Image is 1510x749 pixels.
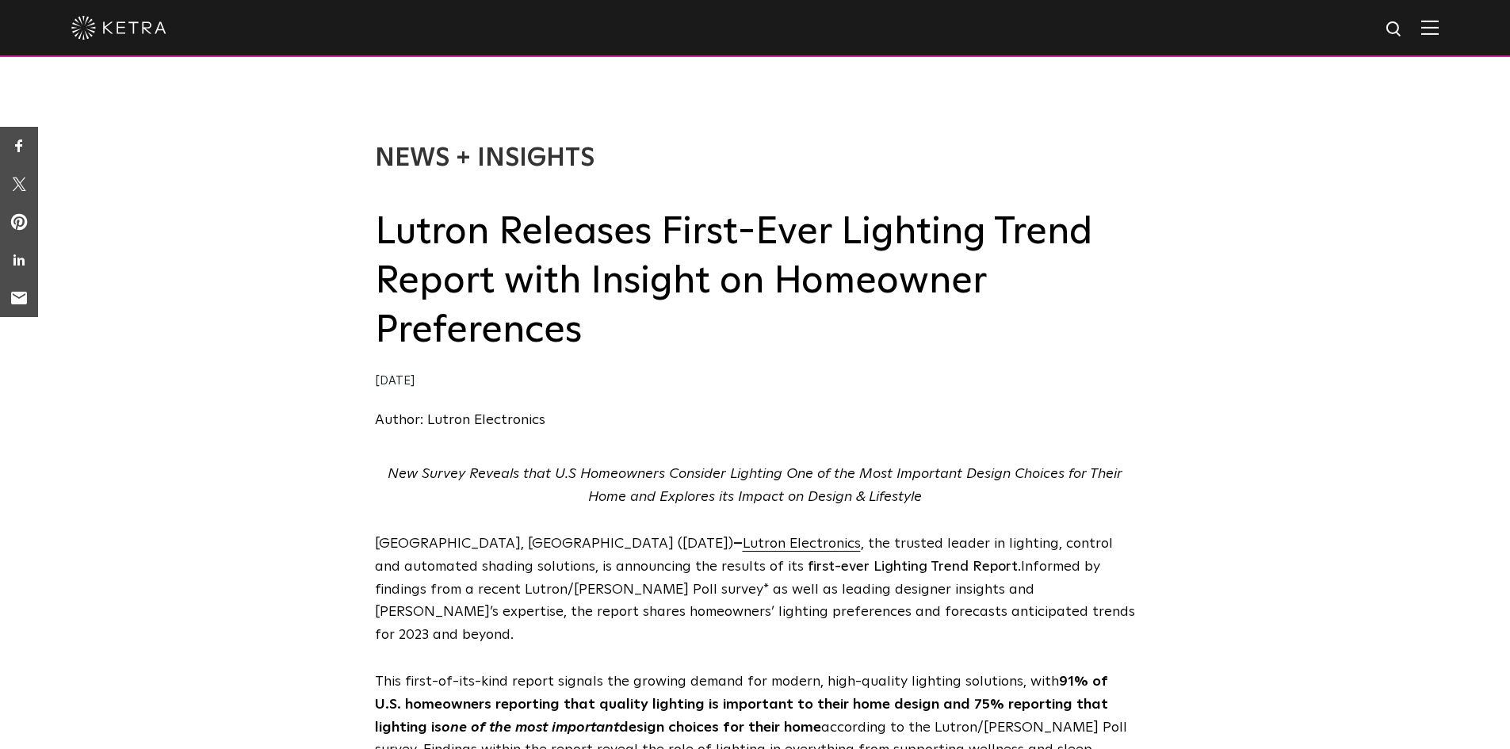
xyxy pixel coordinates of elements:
span: [GEOGRAPHIC_DATA], [GEOGRAPHIC_DATA] ([DATE]) Informed by findings from a recent Lutron/[PERSON_N... [375,537,1135,642]
h2: Lutron Releases First-Ever Lighting Trend Report with Insight on Homeowner Preferences [375,208,1136,356]
strong: 91% of U.S. homeowners reporting that quality lighting is important to their home design and 75% ... [375,674,1108,735]
a: News + Insights [375,146,594,171]
div: [DATE] [375,370,1136,393]
em: New Survey Reveals that U.S Homeowners Consider Lighting One of the Most Important Design Choices... [388,467,1122,504]
img: ketra-logo-2019-white [71,16,166,40]
a: Author: Lutron Electronics [375,413,545,427]
em: one of the most important [442,720,619,735]
img: search icon [1385,20,1405,40]
strong: – [733,537,743,551]
span: , the trusted leader in lighting, control and automated shading solutions, is announcing the resu... [375,537,1113,574]
span: first-ever Lighting Trend Report. [808,560,1021,574]
img: Hamburger%20Nav.svg [1421,20,1439,35]
a: Lutron Electronics [743,537,861,551]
